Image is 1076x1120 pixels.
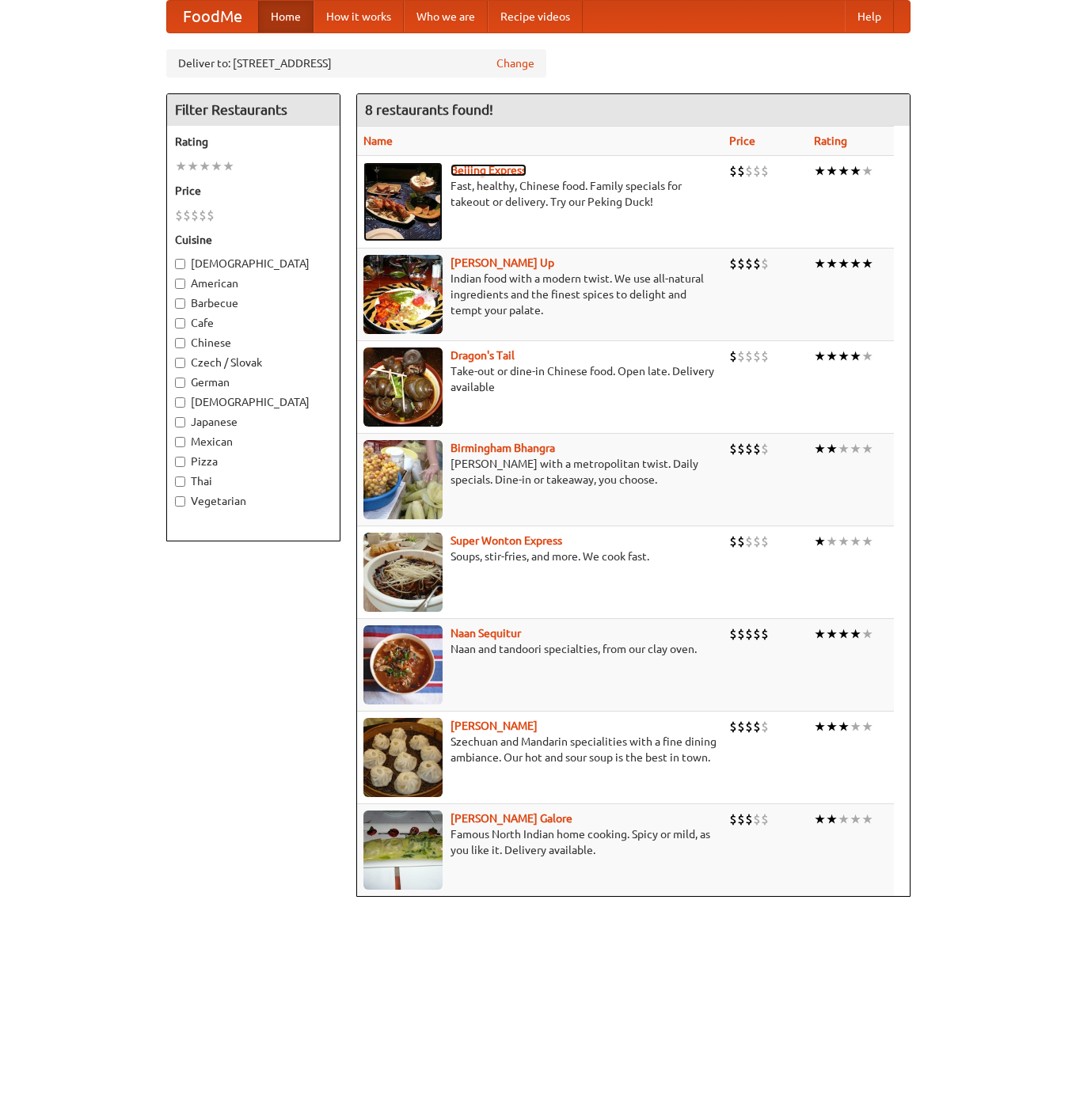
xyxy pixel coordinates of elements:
[175,298,185,309] input: Barbecue
[753,347,761,365] li: $
[814,811,826,828] li: ★
[729,811,737,828] li: $
[451,534,562,547] a: Super Wonton Express
[175,318,185,328] input: Cafe
[175,414,332,430] label: Japanese
[451,812,572,825] b: [PERSON_NAME] Galore
[175,457,185,467] input: Pizza
[175,275,332,291] label: American
[761,533,769,550] li: $
[826,255,838,272] li: ★
[363,162,443,241] img: beijing.jpg
[737,533,745,550] li: $
[861,625,873,643] li: ★
[826,811,838,828] li: ★
[737,625,745,643] li: $
[861,533,873,550] li: ★
[861,347,873,365] li: ★
[363,456,717,488] p: [PERSON_NAME] with a metropolitan twist. Daily specials. Dine-in or takeaway, you choose.
[850,440,861,457] li: ★
[850,347,861,365] li: ★
[814,347,826,365] li: ★
[850,811,861,828] li: ★
[451,719,538,732] a: [PERSON_NAME]
[166,49,546,78] div: Deliver to: [STREET_ADDRESS]
[729,255,737,272] li: $
[167,1,258,32] a: FoodMe
[861,811,873,828] li: ★
[745,347,753,365] li: $
[175,315,332,331] label: Cafe
[729,135,755,147] a: Price
[814,533,826,550] li: ★
[363,363,717,395] p: Take-out or dine-in Chinese food. Open late. Delivery available
[175,134,332,150] h5: Rating
[761,162,769,180] li: $
[175,355,332,370] label: Czech / Slovak
[488,1,583,32] a: Recipe videos
[363,178,717,210] p: Fast, healthy, Chinese food. Family specials for takeout or delivery. Try our Peking Duck!
[737,347,745,365] li: $
[187,158,199,175] li: ★
[753,811,761,828] li: $
[761,811,769,828] li: $
[761,255,769,272] li: $
[845,1,894,32] a: Help
[199,207,207,224] li: $
[826,347,838,365] li: ★
[850,533,861,550] li: ★
[363,641,717,657] p: Naan and tandoori specialties, from our clay oven.
[814,255,826,272] li: ★
[838,718,850,735] li: ★
[826,625,838,643] li: ★
[826,533,838,550] li: ★
[826,440,838,457] li: ★
[451,256,554,269] a: [PERSON_NAME] Up
[745,533,753,550] li: $
[363,625,443,704] img: naansequitur.jpg
[222,158,234,175] li: ★
[199,158,211,175] li: ★
[826,718,838,735] li: ★
[737,440,745,457] li: $
[814,625,826,643] li: ★
[451,627,521,640] a: Naan Sequitur
[838,440,850,457] li: ★
[451,164,527,177] a: Beijing Express
[838,255,850,272] li: ★
[496,55,534,71] a: Change
[729,440,737,457] li: $
[363,549,717,564] p: Soups, stir-fries, and more. We cook fast.
[175,476,185,487] input: Thai
[814,440,826,457] li: ★
[814,135,847,147] a: Rating
[737,162,745,180] li: $
[753,255,761,272] li: $
[363,718,443,797] img: shandong.jpg
[175,207,183,224] li: $
[314,1,404,32] a: How it works
[838,347,850,365] li: ★
[363,826,717,858] p: Famous North Indian home cooking. Spicy or mild, as you like it. Delivery available.
[363,811,443,890] img: currygalore.jpg
[175,358,185,368] input: Czech / Slovak
[850,718,861,735] li: ★
[451,442,555,454] a: Birmingham Bhangra
[175,295,332,311] label: Barbecue
[183,207,191,224] li: $
[753,533,761,550] li: $
[175,496,185,507] input: Vegetarian
[761,347,769,365] li: $
[365,102,493,117] ng-pluralize: 8 restaurants found!
[861,718,873,735] li: ★
[175,374,332,390] label: German
[838,533,850,550] li: ★
[258,1,314,32] a: Home
[211,158,222,175] li: ★
[729,162,737,180] li: $
[363,135,393,147] a: Name
[838,625,850,643] li: ★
